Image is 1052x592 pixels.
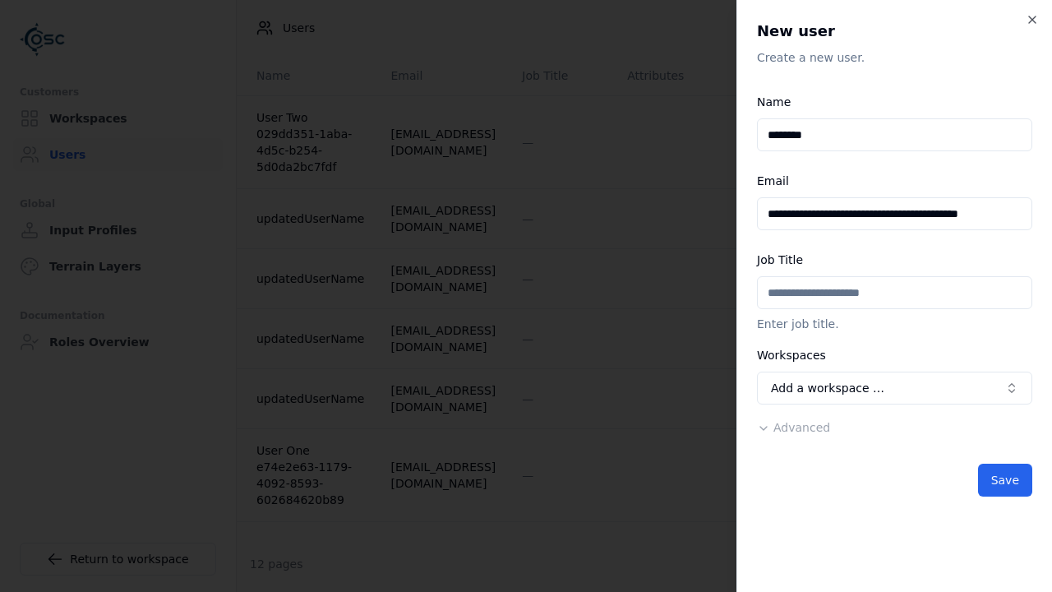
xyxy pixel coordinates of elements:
[771,380,884,396] span: Add a workspace …
[757,253,803,266] label: Job Title
[757,174,789,187] label: Email
[757,316,1032,332] p: Enter job title.
[978,464,1032,497] button: Save
[757,49,1032,66] p: Create a new user.
[757,419,830,436] button: Advanced
[757,349,826,362] label: Workspaces
[757,95,791,109] label: Name
[757,20,1032,43] h2: New user
[773,421,830,434] span: Advanced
